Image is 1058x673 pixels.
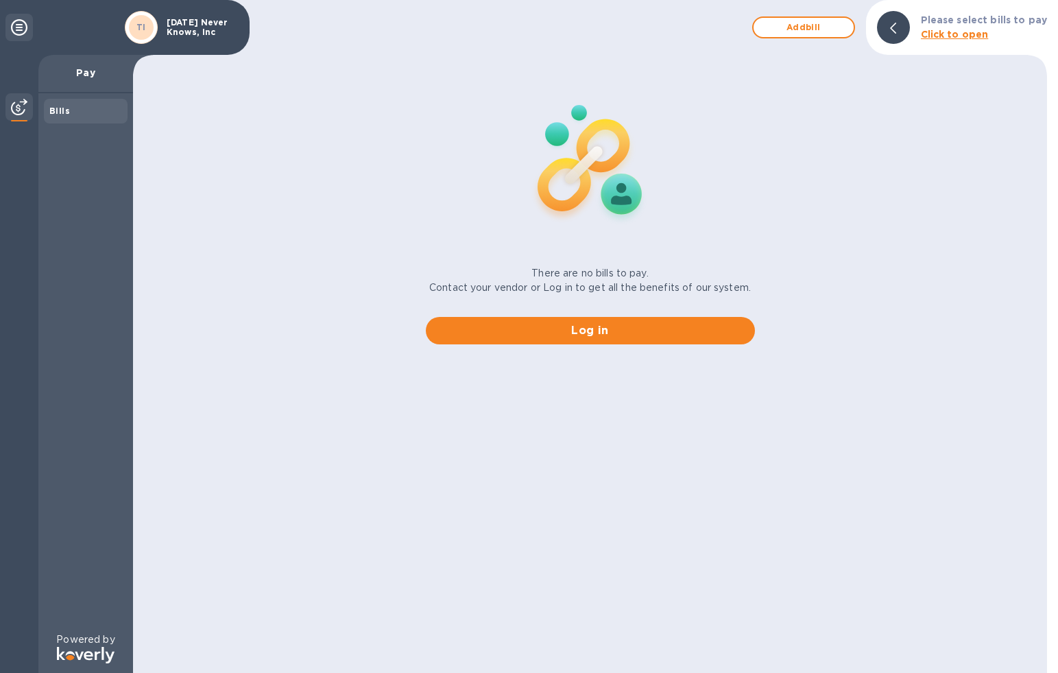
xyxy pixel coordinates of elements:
p: There are no bills to pay. Contact your vendor or Log in to get all the benefits of our system. [429,266,751,295]
p: Pay [49,66,122,80]
span: Add bill [765,19,843,36]
button: Addbill [752,16,855,38]
img: Logo [57,647,115,663]
b: TI [136,22,146,32]
span: Log in [437,322,744,339]
b: Please select bills to pay [921,14,1047,25]
p: [DATE] Never Knows, Inc [167,18,235,37]
b: Bills [49,106,70,116]
p: Powered by [56,633,115,647]
button: Log in [426,317,755,344]
b: Click to open [921,29,989,40]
